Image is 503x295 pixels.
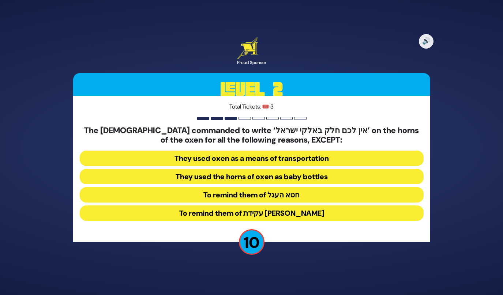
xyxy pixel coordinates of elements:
[80,126,424,145] h5: The [DEMOGRAPHIC_DATA] commanded to write ‘אין לכם חלק באלקי ישראל’ on the horns of the oxen for ...
[237,37,258,59] img: Artscroll
[80,205,424,221] button: To remind them of עקידת [PERSON_NAME]
[73,73,430,106] h3: Level 2
[80,151,424,166] button: They used oxen as a means of transportation
[80,102,424,111] p: Total Tickets: 🎟️ 3
[237,59,266,66] div: Proud Sponsor
[239,229,264,255] p: 10
[419,34,433,49] button: 🔊
[80,169,424,184] button: They used the horns of oxen as baby bottles
[80,187,424,203] button: To remind them of חטא העגל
